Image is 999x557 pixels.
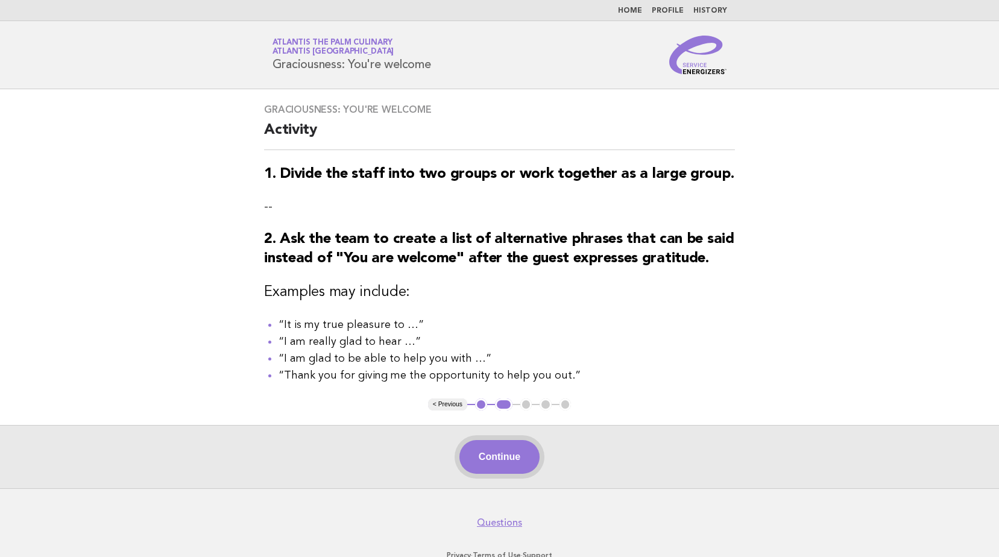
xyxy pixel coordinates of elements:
[264,121,735,150] h2: Activity
[279,350,735,367] li: “I am glad to be able to help you with …”
[273,48,394,56] span: Atlantis [GEOGRAPHIC_DATA]
[264,167,734,181] strong: 1. Divide the staff into two groups or work together as a large group.
[477,517,522,529] a: Questions
[475,398,487,411] button: 1
[495,398,512,411] button: 2
[264,232,734,266] strong: 2. Ask the team to create a list of alternative phrases that can be said instead of "You are welc...
[652,7,684,14] a: Profile
[264,104,735,116] h3: Graciousness: You're welcome
[273,39,394,55] a: Atlantis The Palm CulinaryAtlantis [GEOGRAPHIC_DATA]
[279,367,735,384] li: “Thank you for giving me the opportunity to help you out.”
[273,39,431,71] h1: Graciousness: You're welcome
[618,7,642,14] a: Home
[693,7,727,14] a: History
[279,333,735,350] li: “I am really glad to hear …”
[264,198,735,215] p: --
[428,398,467,411] button: < Previous
[669,36,727,74] img: Service Energizers
[264,283,735,302] h3: Examples may include:
[459,440,540,474] button: Continue
[279,316,735,333] li: “It is my true pleasure to …”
